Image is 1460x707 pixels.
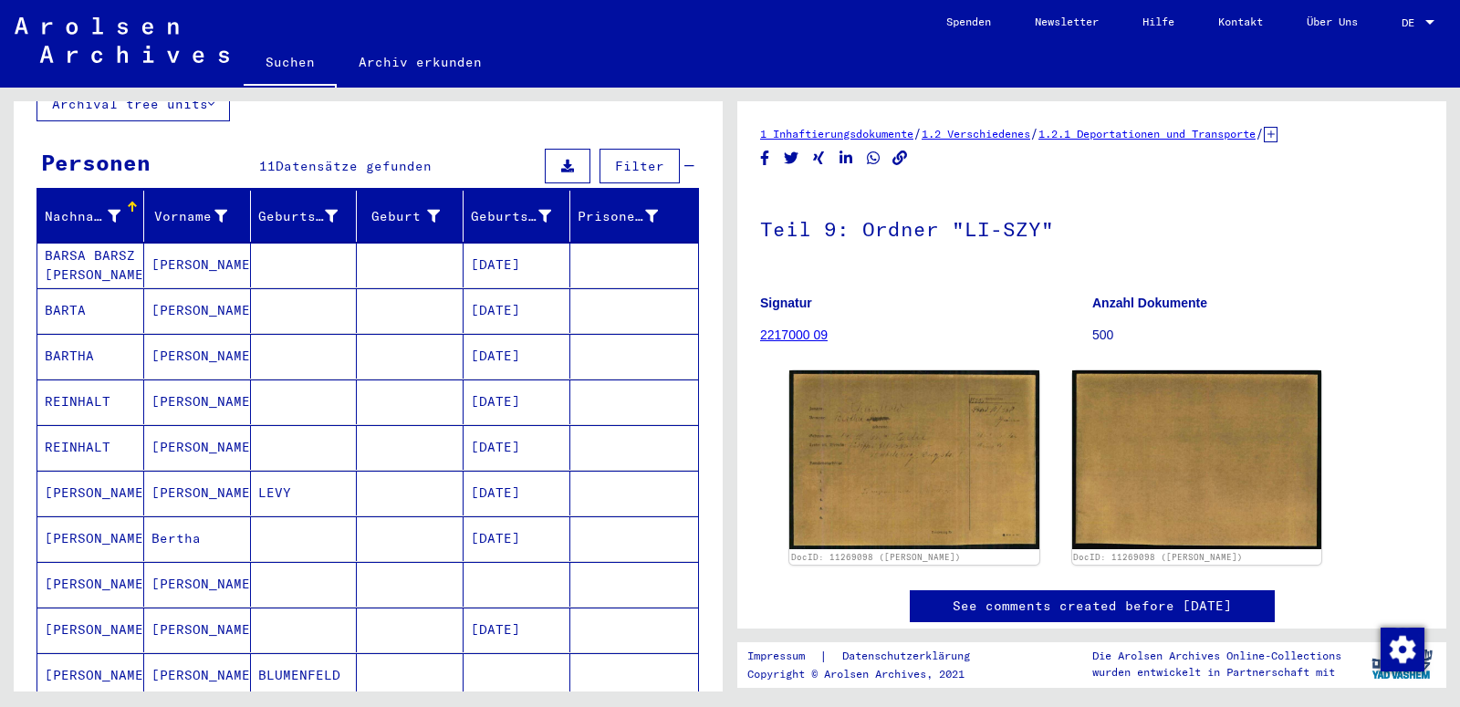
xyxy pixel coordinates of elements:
[760,328,828,342] a: 2217000 09
[337,40,504,84] a: Archiv erkunden
[1030,125,1038,141] span: /
[837,147,856,170] button: Share on LinkedIn
[276,158,432,174] span: Datensätze gefunden
[809,147,829,170] button: Share on Xing
[364,207,440,226] div: Geburt‏
[144,379,251,424] mat-cell: [PERSON_NAME]
[789,370,1039,549] img: 001.jpg
[37,562,144,607] mat-cell: [PERSON_NAME]
[1038,127,1256,140] a: 1.2.1 Deportationen und Transporte
[464,334,570,379] mat-cell: [DATE]
[144,288,251,333] mat-cell: [PERSON_NAME]
[151,202,250,231] div: Vorname
[144,191,251,242] mat-header-cell: Vorname
[464,243,570,287] mat-cell: [DATE]
[144,653,251,698] mat-cell: [PERSON_NAME]
[1092,664,1341,681] p: wurden entwickelt in Partnerschaft mit
[953,597,1232,616] a: See comments created before [DATE]
[144,471,251,515] mat-cell: [PERSON_NAME]
[747,666,992,682] p: Copyright © Arolsen Archives, 2021
[1073,552,1243,562] a: DocID: 11269098 ([PERSON_NAME])
[45,202,143,231] div: Nachname
[144,516,251,561] mat-cell: Bertha
[782,147,801,170] button: Share on Twitter
[922,127,1030,140] a: 1.2 Verschiedenes
[464,471,570,515] mat-cell: [DATE]
[464,425,570,470] mat-cell: [DATE]
[600,149,680,183] button: Filter
[471,202,574,231] div: Geburtsdatum
[570,191,698,242] mat-header-cell: Prisoner #
[471,207,551,226] div: Geburtsdatum
[864,147,883,170] button: Share on WhatsApp
[37,191,144,242] mat-header-cell: Nachname
[891,147,910,170] button: Copy link
[357,191,464,242] mat-header-cell: Geburt‏
[1381,628,1424,671] img: Zustimmung ändern
[144,334,251,379] mat-cell: [PERSON_NAME]
[37,471,144,515] mat-cell: [PERSON_NAME]
[144,562,251,607] mat-cell: [PERSON_NAME]
[1368,641,1436,687] img: yv_logo.png
[144,608,251,652] mat-cell: [PERSON_NAME]
[1092,648,1341,664] p: Die Arolsen Archives Online-Collections
[37,243,144,287] mat-cell: BARSA BARSZ [PERSON_NAME]
[1092,296,1207,310] b: Anzahl Dokumente
[37,425,144,470] mat-cell: REINHALT
[144,425,251,470] mat-cell: [PERSON_NAME]
[258,207,339,226] div: Geburtsname
[747,647,992,666] div: |
[37,608,144,652] mat-cell: [PERSON_NAME]
[747,647,819,666] a: Impressum
[756,147,775,170] button: Share on Facebook
[464,516,570,561] mat-cell: [DATE]
[464,379,570,424] mat-cell: [DATE]
[36,87,230,121] button: Archival tree units
[364,202,463,231] div: Geburt‏
[578,202,681,231] div: Prisoner #
[464,288,570,333] mat-cell: [DATE]
[37,516,144,561] mat-cell: [PERSON_NAME]
[760,187,1423,267] h1: Teil 9: Ordner "LI-SZY"
[37,334,144,379] mat-cell: BARTHA
[791,552,961,562] a: DocID: 11269098 ([PERSON_NAME])
[15,17,229,63] img: Arolsen_neg.svg
[37,653,144,698] mat-cell: [PERSON_NAME]
[1402,16,1422,29] span: DE
[251,191,358,242] mat-header-cell: Geburtsname
[251,471,358,515] mat-cell: LEVY
[244,40,337,88] a: Suchen
[464,608,570,652] mat-cell: [DATE]
[1092,326,1423,345] p: 500
[258,202,361,231] div: Geburtsname
[760,296,812,310] b: Signatur
[37,288,144,333] mat-cell: BARTA
[144,243,251,287] mat-cell: [PERSON_NAME]
[1072,370,1322,549] img: 002.jpg
[151,207,227,226] div: Vorname
[615,158,664,174] span: Filter
[37,379,144,424] mat-cell: REINHALT
[760,127,913,140] a: 1 Inhaftierungsdokumente
[41,146,151,179] div: Personen
[828,647,992,666] a: Datenschutzerklärung
[1256,125,1264,141] span: /
[259,158,276,174] span: 11
[251,653,358,698] mat-cell: BLUMENFELD
[464,191,570,242] mat-header-cell: Geburtsdatum
[578,207,658,226] div: Prisoner #
[913,125,922,141] span: /
[45,207,120,226] div: Nachname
